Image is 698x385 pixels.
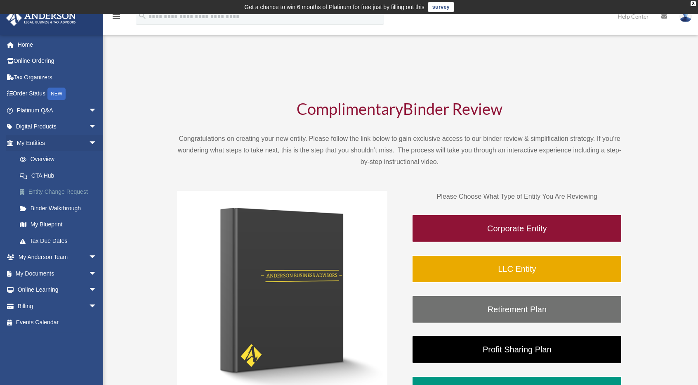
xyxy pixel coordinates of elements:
a: LLC Entity [412,255,622,283]
div: NEW [47,88,66,100]
a: Tax Due Dates [12,233,109,249]
div: close [691,1,696,6]
a: Events Calendar [6,314,109,331]
a: My Entitiesarrow_drop_down [6,135,109,151]
a: Corporate Entity [412,214,622,242]
p: Congratulations on creating your new entity. Please follow the link below to gain exclusive acces... [177,133,623,168]
a: My Documentsarrow_drop_down [6,265,109,282]
a: My Anderson Teamarrow_drop_down [6,249,109,266]
span: arrow_drop_down [89,298,105,315]
p: Please Choose What Type of Entity You Are Reviewing [412,191,622,202]
a: Order StatusNEW [6,86,109,102]
span: Complimentary [297,99,403,118]
a: Home [6,36,109,53]
a: Overview [12,151,109,168]
a: Retirement Plan [412,295,622,323]
a: survey [428,2,454,12]
a: My Blueprint [12,216,109,233]
span: arrow_drop_down [89,249,105,266]
span: arrow_drop_down [89,282,105,299]
span: arrow_drop_down [89,135,105,152]
a: Online Ordering [6,53,109,69]
span: Binder Review [403,99,502,118]
a: Binder Walkthrough [12,200,105,216]
div: Get a chance to win 6 months of Platinum for free just by filling out this [244,2,424,12]
a: Digital Productsarrow_drop_down [6,119,109,135]
img: Anderson Advisors Platinum Portal [4,10,78,26]
span: arrow_drop_down [89,119,105,135]
a: menu [111,14,121,21]
a: CTA Hub [12,167,109,184]
i: menu [111,12,121,21]
a: Entity Change Request [12,184,109,200]
i: search [138,11,147,20]
a: Platinum Q&Aarrow_drop_down [6,102,109,119]
a: Tax Organizers [6,69,109,86]
span: arrow_drop_down [89,265,105,282]
a: Profit Sharing Plan [412,335,622,364]
a: Online Learningarrow_drop_down [6,282,109,298]
img: User Pic [679,10,692,22]
span: arrow_drop_down [89,102,105,119]
a: Billingarrow_drop_down [6,298,109,314]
